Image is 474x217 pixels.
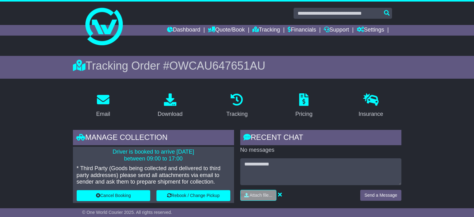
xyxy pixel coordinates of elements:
a: Quote/Book [208,25,245,36]
p: * Third Party (Goods being collected and delivered to third party addresses) please send all atta... [77,165,230,185]
div: Tracking [226,110,247,118]
div: RECENT CHAT [240,130,401,147]
button: Rebook / Change Pickup [156,190,230,201]
div: Insurance [359,110,383,118]
a: Pricing [291,91,317,121]
div: Pricing [295,110,313,118]
p: No messages [240,147,401,154]
a: Tracking [252,25,280,36]
p: Driver is booked to arrive [DATE] between 09:00 to 17:00 [77,149,230,162]
a: Settings [357,25,384,36]
div: Tracking Order # [73,59,401,72]
div: Email [96,110,110,118]
a: Email [92,91,114,121]
span: © One World Courier 2025. All rights reserved. [82,210,172,215]
div: Download [158,110,183,118]
div: Manage collection [73,130,234,147]
a: Support [324,25,349,36]
button: Cancel Booking [77,190,151,201]
a: Tracking [222,91,251,121]
span: OWCAU647651AU [169,59,265,72]
button: Send a Message [360,190,401,201]
a: Financials [288,25,316,36]
a: Download [154,91,187,121]
a: Insurance [355,91,387,121]
a: Dashboard [167,25,200,36]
